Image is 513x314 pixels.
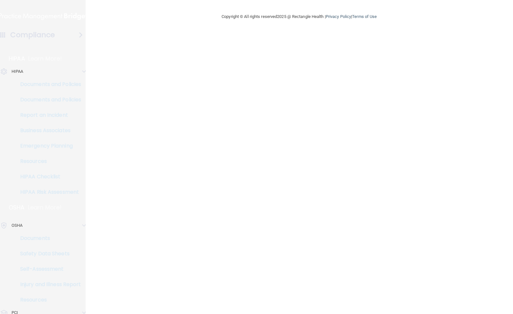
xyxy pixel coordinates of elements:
[9,204,25,211] p: OSHA
[4,158,92,165] p: Resources
[28,55,62,63] p: Learn More!
[4,297,92,303] p: Resources
[4,235,92,242] p: Documents
[352,14,377,19] a: Terms of Use
[4,174,92,180] p: HIPAA Checklist
[4,81,92,88] p: Documents and Policies
[326,14,351,19] a: Privacy Policy
[10,30,55,39] h4: Compliance
[4,127,92,134] p: Business Associates
[4,189,92,195] p: HIPAA Risk Assessment
[182,6,416,27] div: Copyright © All rights reserved 2025 @ Rectangle Health | |
[4,266,92,272] p: Self-Assessment
[4,250,92,257] p: Safety Data Sheets
[4,97,92,103] p: Documents and Policies
[4,281,92,288] p: Injury and Illness Report
[12,222,22,229] p: OSHA
[4,143,92,149] p: Emergency Planning
[28,204,62,211] p: Learn More!
[4,112,92,118] p: Report an Incident
[9,55,25,63] p: HIPAA
[12,68,23,75] p: HIPAA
